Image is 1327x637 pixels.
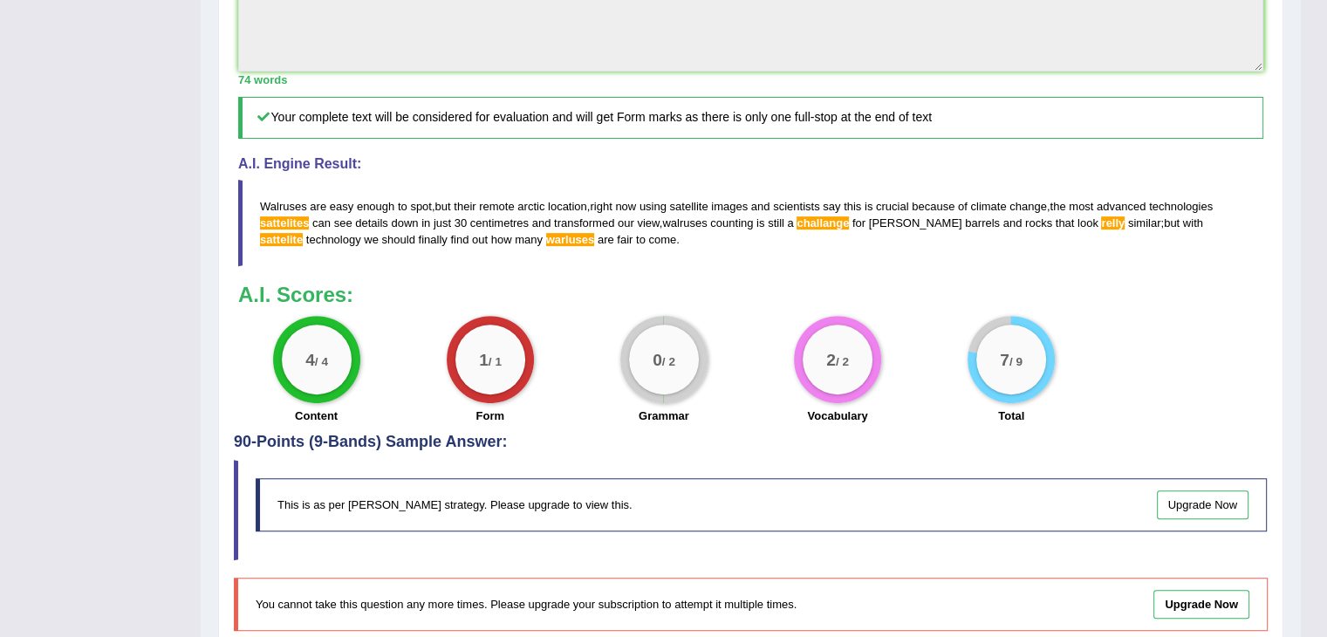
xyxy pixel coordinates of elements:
[238,97,1263,138] h5: Your complete text will be considered for evaluation and will get Form marks as there is only one...
[554,216,614,229] span: transformed
[653,350,662,369] big: 0
[1003,216,1023,229] span: and
[852,216,865,229] span: for
[768,216,784,229] span: still
[382,233,415,246] span: should
[1009,354,1023,367] small: / 9
[238,283,353,306] b: A.I. Scores:
[1128,216,1161,229] span: similar
[435,200,451,213] span: but
[418,233,447,246] span: finally
[260,200,307,213] span: Walruses
[639,408,689,424] label: Grammar
[618,216,634,229] span: our
[515,233,543,246] span: many
[756,216,764,229] span: is
[472,233,488,246] span: out
[455,216,467,229] span: 30
[1153,590,1249,619] a: Upgrade Now
[391,216,418,229] span: down
[912,200,954,213] span: because
[970,200,1006,213] span: climate
[1056,216,1075,229] span: that
[1157,490,1249,519] a: Upgrade Now
[364,233,379,246] span: we
[330,200,353,213] span: easy
[662,354,675,367] small: / 2
[1025,216,1052,229] span: rocks
[751,200,770,213] span: and
[869,216,962,229] span: [PERSON_NAME]
[334,216,352,229] span: see
[1183,216,1203,229] span: with
[617,233,633,246] span: fair
[590,200,612,213] span: right
[787,216,793,229] span: a
[256,478,1267,531] div: This is as per [PERSON_NAME] strategy. Please upgrade to view this.
[662,216,707,229] span: walruses
[454,200,475,213] span: their
[421,216,430,229] span: in
[238,156,1263,172] h4: A.I. Engine Result:
[398,200,407,213] span: to
[305,350,315,369] big: 4
[636,233,646,246] span: to
[773,200,819,213] span: scientists
[998,408,1024,424] label: Total
[844,200,861,213] span: this
[532,216,551,229] span: and
[640,200,667,213] span: using
[965,216,1000,229] span: barrels
[479,200,514,213] span: remote
[260,216,309,229] span: Possible spelling mistake found. (did you mean: satellites)
[836,354,849,367] small: / 2
[434,216,451,229] span: just
[256,596,1001,613] p: You cannot take this question any more times. Please upgrade your subscription to attempt it mult...
[1050,200,1065,213] span: the
[314,354,327,367] small: / 4
[711,200,748,213] span: images
[615,200,636,213] span: now
[450,233,469,246] span: find
[475,408,504,424] label: Form
[1164,216,1180,229] span: but
[260,233,303,246] span: Possible spelling mistake found. (did you mean: satellite)
[489,354,502,367] small: / 1
[1101,216,1125,229] span: Possible spelling mistake found. (did you mean: really)
[823,200,840,213] span: say
[648,233,676,246] span: come
[797,216,849,229] span: Possible spelling mistake found. (did you mean: challenge)
[238,72,1263,88] div: 74 words
[826,350,836,369] big: 2
[1000,350,1009,369] big: 7
[238,180,1263,266] blockquote: , , , , ; .
[295,408,338,424] label: Content
[598,233,614,246] span: are
[491,233,512,246] span: how
[470,216,529,229] span: centimetres
[710,216,753,229] span: counting
[479,350,489,369] big: 1
[355,216,388,229] span: details
[1097,200,1146,213] span: advanced
[1009,200,1047,213] span: change
[865,200,872,213] span: is
[1149,200,1213,213] span: technologies
[1077,216,1098,229] span: look
[637,216,659,229] span: view
[1069,200,1093,213] span: most
[546,233,595,246] span: Possible spelling mistake found. (did you mean: walruses)
[357,200,394,213] span: enough
[410,200,432,213] span: spot
[312,216,331,229] span: can
[669,200,708,213] span: satellite
[306,233,361,246] span: technology
[548,200,587,213] span: location
[807,408,867,424] label: Vocabulary
[517,200,544,213] span: arctic
[876,200,909,213] span: crucial
[958,200,968,213] span: of
[310,200,326,213] span: are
